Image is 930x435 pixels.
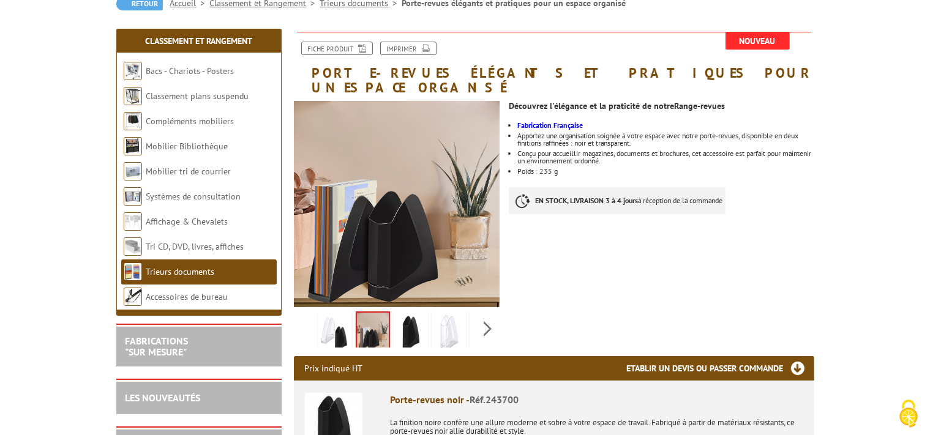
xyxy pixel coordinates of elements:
[124,137,142,155] img: Mobilier Bibliothèque
[124,187,142,206] img: Systèmes de consultation
[124,212,142,231] img: Affichage & Chevalets
[145,35,252,46] a: Classement et Rangement
[124,162,142,180] img: Mobilier tri de courrier
[305,356,363,381] p: Prix indiqué HT
[517,132,814,147] li: Apportez une organisation soignée à votre espace avec notre porte-revues, disponible en deux fini...
[887,393,930,435] button: Cookies (modal window)
[146,91,249,102] a: Classement plans suspendu
[146,291,228,302] a: Accessoires de bureau
[124,87,142,105] img: Classement plans suspendu
[472,314,501,352] img: range_revues_face_seul_transparent_243701.jpg
[146,141,228,152] a: Mobilier Bibliothèque
[535,196,638,205] strong: EN STOCK, LIVRAISON 3 à 4 jours
[396,314,426,352] img: range_revues_dos_noir_243700.jpg
[124,62,142,80] img: Bacs - Chariots - Posters
[146,191,241,202] a: Systèmes de consultation
[146,65,234,76] a: Bacs - Chariots - Posters
[146,116,234,127] a: Compléments mobiliers
[124,288,142,306] img: Accessoires de bureau
[124,112,142,130] img: Compléments mobiliers
[470,393,519,406] span: Réf.243700
[124,237,142,256] img: Tri CD, DVD, livres, affiches
[482,319,493,339] span: Next
[294,101,500,307] img: range_revues_mise_en_scene_noir_243700.jpg
[509,187,726,214] p: à réception de la commande
[126,392,201,404] a: LES NOUVEAUTÉS
[146,241,244,252] a: Tri CD, DVD, livres, affiches
[146,166,231,177] a: Mobilier tri de courrier
[126,335,189,358] a: FABRICATIONS"Sur Mesure"
[320,314,350,352] img: range_revues_noir_et__transparent_243701_243700.jpg
[517,150,814,165] li: Conçu pour accueillir magazines, documents et brochures, cet accessoire est parfait pour mainteni...
[674,100,725,111] strong: Range-revues
[146,216,228,227] a: Affichage & Chevalets
[301,42,373,55] a: Fiche produit
[627,356,814,381] h3: Etablir un devis ou passer commande
[146,266,215,277] a: Trieurs documents
[726,32,790,50] span: Nouveau
[380,42,437,55] a: Imprimer
[509,100,674,111] strong: Découvrez l'élégance et la praticité de notre
[124,262,142,281] img: Trieurs documents
[893,398,924,429] img: Cookies (modal window)
[434,314,463,352] img: range_revues_dos_transparent_243701.jpg
[517,121,583,130] strong: Fabrication Française
[357,313,389,351] img: range_revues_mise_en_scene_noir_243700.jpg
[391,393,803,407] div: Porte-revues noir -
[517,168,814,175] li: Poids : 235 g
